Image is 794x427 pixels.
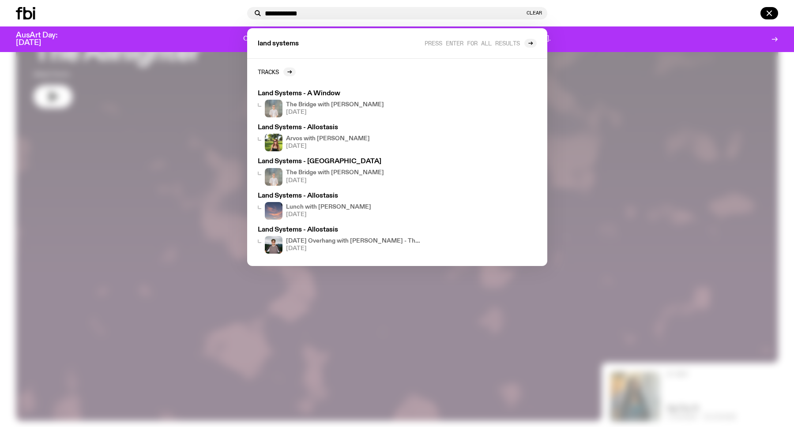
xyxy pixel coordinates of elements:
h4: The Bridge with [PERSON_NAME] [286,170,384,176]
a: Press enter for all results [425,39,537,48]
img: Mara stands in front of a frosted glass wall wearing a cream coloured t-shirt and black glasses. ... [265,100,282,117]
a: Land Systems - AllostasisLizzie Bowles is sitting in a bright green field of grass, with dark sun... [254,121,424,155]
h4: Arvos with [PERSON_NAME] [286,136,370,142]
h2: Tracks [258,68,279,75]
h3: Land Systems - Allostasis [258,124,420,131]
p: One day. One community. One frequency worth fighting for. Donate to support [DOMAIN_NAME]. [243,35,551,43]
span: [DATE] [286,178,384,184]
img: Lizzie Bowles is sitting in a bright green field of grass, with dark sunglasses and a black top. ... [265,134,282,151]
h3: Land Systems - A Window [258,90,420,97]
a: Land Systems - A WindowMara stands in front of a frosted glass wall wearing a cream coloured t-sh... [254,87,424,121]
span: land systems [258,41,299,47]
h4: The Bridge with [PERSON_NAME] [286,102,384,108]
h3: Land Systems - [GEOGRAPHIC_DATA] [258,158,420,165]
button: Clear [527,11,542,15]
a: Tracks [258,67,296,76]
span: [DATE] [286,109,384,115]
a: Land Systems - AllostasisLunch with [PERSON_NAME][DATE] [254,189,424,223]
h4: [DATE] Overhang with [PERSON_NAME] - The Day of Human Observation ([DATE]!) [286,238,420,244]
h4: Lunch with [PERSON_NAME] [286,204,371,210]
h3: Land Systems - Allostasis [258,227,420,233]
a: Land Systems - AllostasisHarrie Hastings stands in front of cloud-covered sky and rolling hills. ... [254,223,424,257]
span: [DATE] [286,246,420,251]
img: Mara stands in front of a frosted glass wall wearing a cream coloured t-shirt and black glasses. ... [265,168,282,186]
span: [DATE] [286,212,371,217]
h3: Land Systems - Allostasis [258,193,420,199]
span: Press enter for all results [425,40,520,46]
span: [DATE] [286,143,370,149]
h3: AusArt Day: [DATE] [16,32,72,47]
a: Land Systems - [GEOGRAPHIC_DATA]Mara stands in front of a frosted glass wall wearing a cream colo... [254,155,424,189]
img: Harrie Hastings stands in front of cloud-covered sky and rolling hills. He's wearing sunglasses a... [265,236,282,254]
